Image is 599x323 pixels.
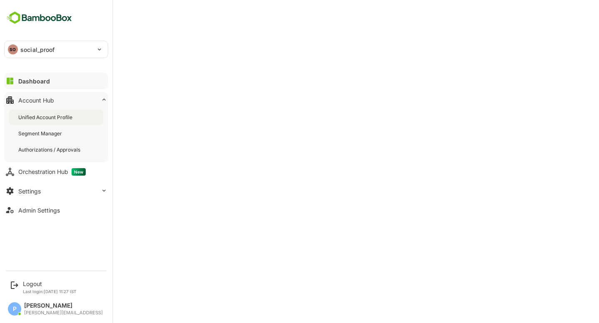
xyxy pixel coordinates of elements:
div: Unified Account Profile [18,114,74,121]
img: BambooboxFullLogoMark.5f36c76dfaba33ec1ec1367b70bb1252.svg [4,10,74,26]
p: social_proof [20,45,55,54]
div: [PERSON_NAME][EMAIL_ADDRESS] [24,310,103,316]
button: Settings [4,183,108,199]
div: Segment Manager [18,130,64,137]
div: Orchestration Hub [18,168,86,176]
div: [PERSON_NAME] [24,302,103,309]
div: Dashboard [18,78,50,85]
div: Account Hub [18,97,54,104]
button: Account Hub [4,92,108,108]
div: Settings [18,188,41,195]
div: Logout [23,280,77,287]
div: Admin Settings [18,207,60,214]
p: Last login: [DATE] 11:27 IST [23,289,77,294]
button: Orchestration HubNew [4,164,108,180]
div: P [8,302,21,316]
div: SO [8,44,18,54]
button: Dashboard [4,73,108,89]
span: New [72,168,86,176]
button: Admin Settings [4,202,108,218]
div: Authorizations / Approvals [18,146,82,153]
div: SOsocial_proof [5,41,108,58]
